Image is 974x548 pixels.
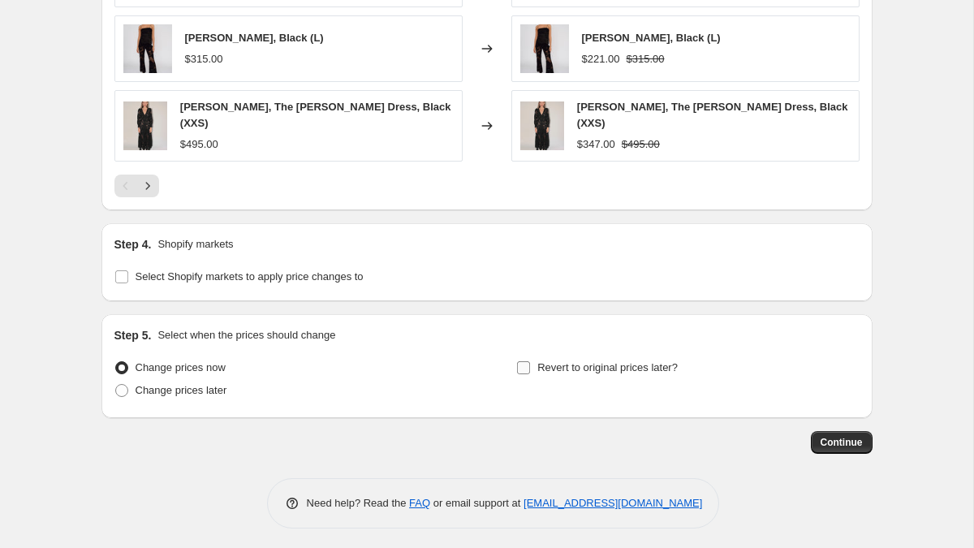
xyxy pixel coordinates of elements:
span: Continue [821,436,863,449]
div: $221.00 [582,51,620,67]
span: [PERSON_NAME], Black (L) [185,32,324,44]
strike: $315.00 [627,51,665,67]
div: $315.00 [185,51,223,67]
span: [PERSON_NAME], The [PERSON_NAME] Dress, Black (XXS) [577,101,848,129]
a: [EMAIL_ADDRESS][DOMAIN_NAME] [524,497,702,509]
p: Shopify markets [157,236,233,252]
span: Change prices later [136,384,227,396]
span: [PERSON_NAME], The [PERSON_NAME] Dress, Black (XXS) [180,101,451,129]
p: Select when the prices should change [157,327,335,343]
button: Continue [811,431,873,454]
a: FAQ [409,497,430,509]
img: ML-ThePenny-B-MAIN_80x.jpg [123,101,167,150]
img: ML-ThePenny-B-MAIN_80x.jpg [520,101,564,150]
span: Select Shopify markets to apply price changes to [136,270,364,283]
span: Revert to original prices later? [537,361,678,373]
img: DSC00325_80x.jpg [123,24,172,73]
button: Next [136,175,159,197]
h2: Step 5. [114,327,152,343]
nav: Pagination [114,175,159,197]
div: $347.00 [577,136,615,153]
img: DSC00325_80x.jpg [520,24,569,73]
span: [PERSON_NAME], Black (L) [582,32,721,44]
h2: Step 4. [114,236,152,252]
span: or email support at [430,497,524,509]
span: Change prices now [136,361,226,373]
span: Need help? Read the [307,497,410,509]
strike: $495.00 [622,136,660,153]
div: $495.00 [180,136,218,153]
